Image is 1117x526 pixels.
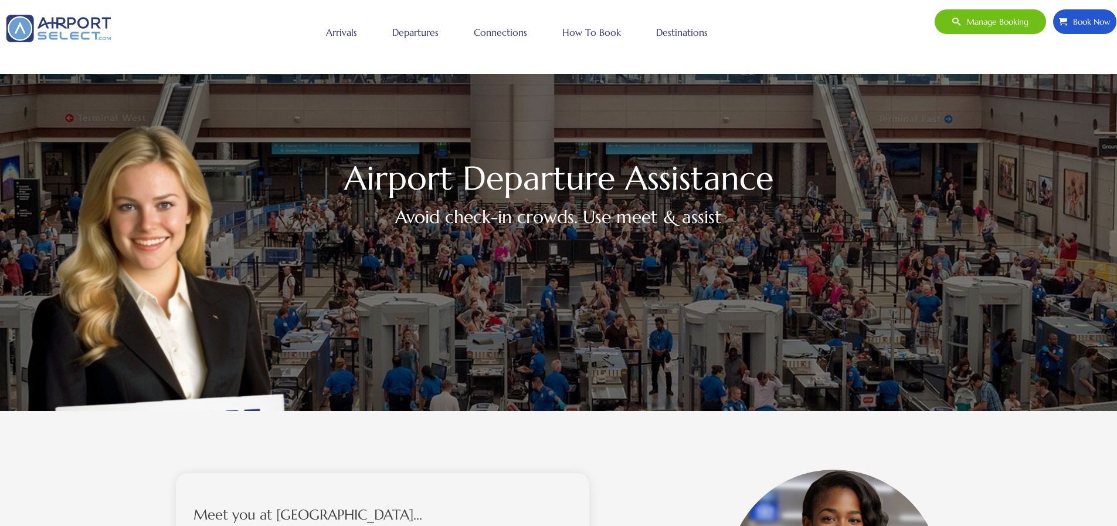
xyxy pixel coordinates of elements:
span: Book Now [1067,9,1111,34]
a: How to book [559,18,624,47]
a: Book Now [1053,9,1117,35]
a: Connections [471,18,530,47]
h2: Meet you at [GEOGRAPHIC_DATA]... [193,508,572,521]
span: Manage booking [960,9,1028,34]
a: Departures [389,18,442,47]
h2: Avoid check-in crowds. Use meet & assist [176,204,941,230]
a: Manage booking [934,9,1047,35]
h1: Airport Departure Assistance [176,165,941,192]
a: Destinations [653,18,711,47]
a: Arrivals [323,18,360,47]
